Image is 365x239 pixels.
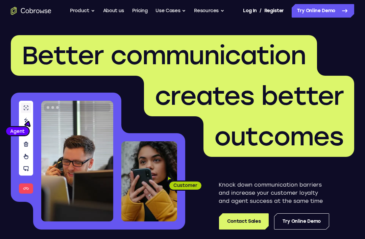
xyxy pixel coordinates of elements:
[121,141,177,221] img: A customer holding their phone
[11,7,51,15] a: Go to the home page
[274,213,329,230] a: Try Online Demo
[264,4,284,18] a: Register
[155,4,186,18] button: Use Cases
[219,181,329,205] p: Knock down communication barriers and increase your customer loyalty and agent success at the sam...
[155,81,343,111] span: creates better
[292,4,354,18] a: Try Online Demo
[243,4,257,18] a: Log In
[22,40,306,71] span: Better communication
[214,121,343,152] span: outcomes
[132,4,148,18] a: Pricing
[260,7,262,15] span: /
[70,4,95,18] button: Product
[194,4,224,18] button: Resources
[103,4,124,18] a: About us
[41,101,113,221] img: A customer support agent talking on the phone
[219,213,269,230] a: Contact Sales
